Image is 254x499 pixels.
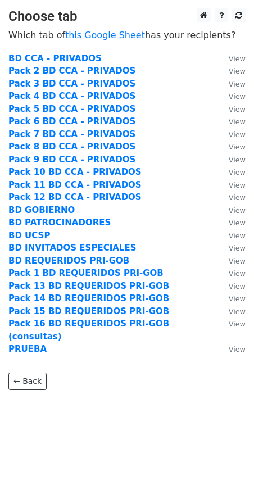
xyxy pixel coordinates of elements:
a: View [217,230,246,241]
a: View [217,180,246,190]
a: BD REQUERIDOS PRI-GOB [8,256,129,266]
small: View [229,345,246,353]
small: View [229,130,246,139]
a: Pack 12 BD CCA - PRIVADOS [8,192,142,202]
a: View [217,293,246,303]
small: View [229,193,246,202]
a: Pack 1 BD REQUERIDOS PRI-GOB [8,268,164,278]
a: PRUEBA [8,344,47,354]
a: View [217,306,246,316]
a: View [217,66,246,76]
a: BD UCSP [8,230,50,241]
small: View [229,206,246,215]
a: View [217,217,246,228]
a: BD PATROCINADORES [8,217,111,228]
small: View [229,320,246,328]
a: Pack 2 BD CCA - PRIVADOS [8,66,135,76]
a: Pack 7 BD CCA - PRIVADOS [8,129,135,139]
a: View [217,91,246,101]
small: View [229,80,246,88]
small: View [229,117,246,126]
a: Pack 4 BD CCA - PRIVADOS [8,91,135,101]
a: View [217,167,246,177]
small: View [229,232,246,240]
small: View [229,143,246,151]
a: View [217,243,246,253]
small: View [229,181,246,189]
small: View [229,257,246,265]
a: this Google Sheet [65,30,145,40]
p: Which tab of has your recipients? [8,29,246,41]
a: Pack 13 BD REQUERIDOS PRI-GOB [8,281,169,291]
a: Pack 14 BD REQUERIDOS PRI-GOB [8,293,169,303]
a: View [217,104,246,114]
a: View [217,319,246,329]
a: View [217,192,246,202]
a: Pack 10 BD CCA - PRIVADOS [8,167,142,177]
a: Pack 3 BD CCA - PRIVADOS [8,79,135,89]
small: View [229,168,246,176]
small: View [229,55,246,63]
small: View [229,156,246,164]
a: Pack 16 BD REQUERIDOS PRI-GOB (consultas) [8,319,169,342]
a: Pack 15 BD REQUERIDOS PRI-GOB [8,306,169,316]
small: View [229,269,246,278]
a: Pack 8 BD CCA - PRIVADOS [8,142,135,152]
a: BD INVITADOS ESPECIALES [8,243,136,253]
a: View [217,116,246,126]
a: View [217,256,246,266]
a: BD CCA - PRIVADOS [8,53,102,63]
small: View [229,67,246,75]
a: Pack 11 BD CCA - PRIVADOS [8,180,142,190]
small: View [229,105,246,114]
a: View [217,53,246,63]
a: View [217,268,246,278]
a: View [217,205,246,215]
a: View [217,142,246,152]
a: View [217,129,246,139]
a: Pack 9 BD CCA - PRIVADOS [8,155,135,165]
small: View [229,282,246,291]
a: ← Back [8,373,47,390]
a: View [217,281,246,291]
small: View [229,244,246,252]
a: View [217,155,246,165]
a: BD GOBIERNO [8,205,75,215]
small: View [229,92,246,101]
small: View [229,294,246,303]
a: Pack 5 BD CCA - PRIVADOS [8,104,135,114]
small: View [229,219,246,227]
a: Pack 6 BD CCA - PRIVADOS [8,116,135,126]
a: View [217,79,246,89]
small: View [229,307,246,316]
h3: Choose tab [8,8,246,25]
a: View [217,344,246,354]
